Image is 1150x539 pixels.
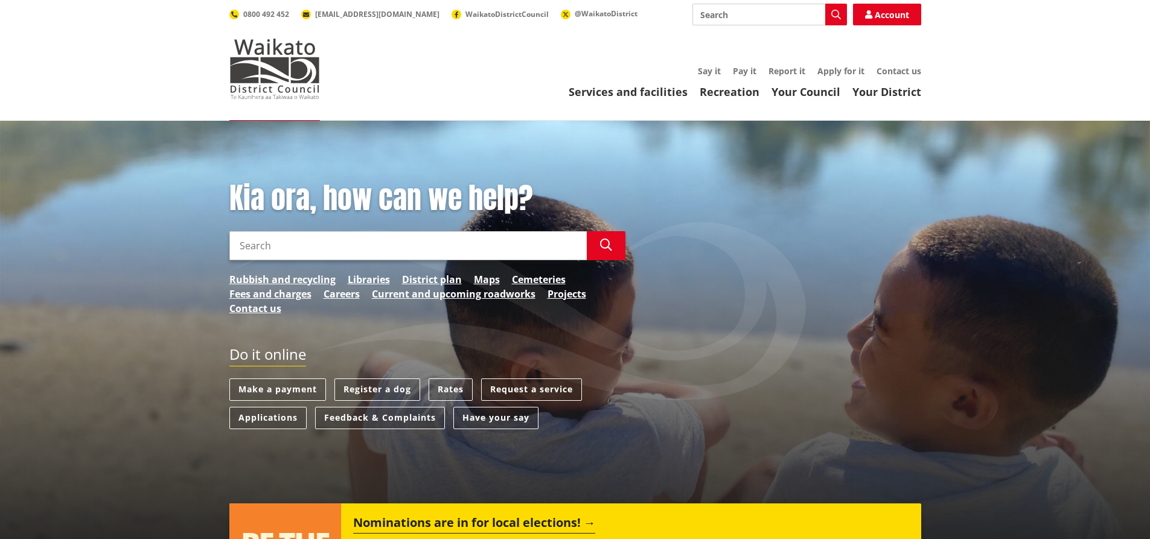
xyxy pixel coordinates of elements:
a: Account [853,4,921,25]
a: WaikatoDistrictCouncil [452,9,549,19]
a: Your Council [771,85,840,99]
a: Current and upcoming roadworks [372,287,535,301]
a: District plan [402,272,462,287]
a: Cemeteries [512,272,566,287]
span: WaikatoDistrictCouncil [465,9,549,19]
a: Recreation [700,85,759,99]
img: Waikato District Council - Te Kaunihera aa Takiwaa o Waikato [229,39,320,99]
a: Report it [768,65,805,77]
a: Register a dog [334,378,420,401]
a: Rubbish and recycling [229,272,336,287]
a: Fees and charges [229,287,311,301]
a: Say it [698,65,721,77]
a: @WaikatoDistrict [561,8,637,19]
a: Feedback & Complaints [315,407,445,429]
a: Applications [229,407,307,429]
span: @WaikatoDistrict [575,8,637,19]
a: 0800 492 452 [229,9,289,19]
h1: Kia ora, how can we help? [229,181,625,216]
a: Libraries [348,272,390,287]
input: Search input [229,231,587,260]
a: Request a service [481,378,582,401]
a: Careers [324,287,360,301]
a: Pay it [733,65,756,77]
a: Have your say [453,407,538,429]
a: Contact us [229,301,281,316]
a: Rates [429,378,473,401]
h2: Do it online [229,346,306,367]
a: Make a payment [229,378,326,401]
a: Maps [474,272,500,287]
a: Your District [852,85,921,99]
span: [EMAIL_ADDRESS][DOMAIN_NAME] [315,9,439,19]
a: Contact us [877,65,921,77]
a: Services and facilities [569,85,688,99]
span: 0800 492 452 [243,9,289,19]
input: Search input [692,4,847,25]
h2: Nominations are in for local elections! [353,515,595,534]
a: Projects [548,287,586,301]
a: Apply for it [817,65,864,77]
a: [EMAIL_ADDRESS][DOMAIN_NAME] [301,9,439,19]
